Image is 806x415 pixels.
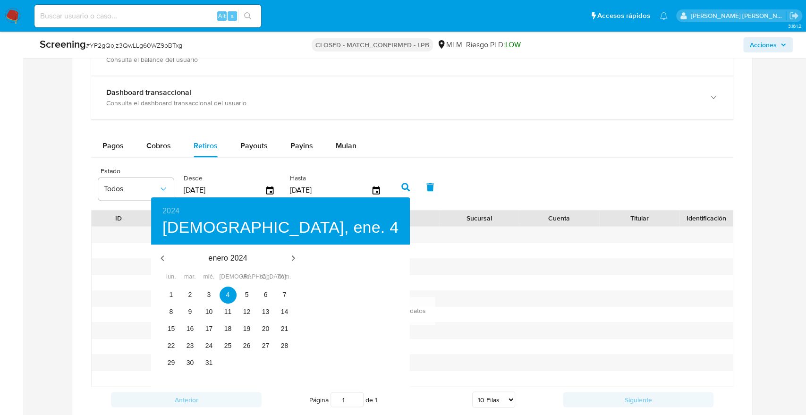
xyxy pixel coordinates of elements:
[224,307,232,316] p: 11
[188,290,192,299] p: 2
[163,304,180,321] button: 8
[188,307,192,316] p: 9
[201,321,218,338] button: 17
[276,304,293,321] button: 14
[262,324,270,333] p: 20
[168,358,175,367] p: 29
[243,324,251,333] p: 19
[163,338,180,355] button: 22
[257,304,274,321] button: 13
[238,338,255,355] button: 26
[283,290,287,299] p: 7
[182,321,199,338] button: 16
[257,338,274,355] button: 27
[162,218,399,237] button: [DEMOGRAPHIC_DATA], ene. 4
[182,355,199,372] button: 30
[276,338,293,355] button: 28
[262,307,270,316] p: 13
[245,290,249,299] p: 5
[224,324,232,333] p: 18
[174,253,282,264] p: enero 2024
[168,341,175,350] p: 22
[220,287,237,304] button: 4
[243,307,251,316] p: 12
[207,290,211,299] p: 3
[281,341,288,350] p: 28
[262,341,270,350] p: 27
[264,290,268,299] p: 6
[163,321,180,338] button: 15
[238,272,255,282] span: vie.
[220,321,237,338] button: 18
[205,324,213,333] p: 17
[170,290,173,299] p: 1
[201,304,218,321] button: 10
[238,321,255,338] button: 19
[170,307,173,316] p: 8
[257,272,274,282] span: sáb.
[220,304,237,321] button: 11
[201,338,218,355] button: 24
[201,355,218,372] button: 31
[281,324,288,333] p: 21
[238,287,255,304] button: 5
[187,358,194,367] p: 30
[182,287,199,304] button: 2
[257,287,274,304] button: 6
[224,341,232,350] p: 25
[243,341,251,350] p: 26
[205,307,213,316] p: 10
[182,272,199,282] span: mar.
[187,324,194,333] p: 16
[163,355,180,372] button: 29
[182,304,199,321] button: 9
[257,321,274,338] button: 20
[238,304,255,321] button: 12
[182,338,199,355] button: 23
[201,287,218,304] button: 3
[220,272,237,282] span: [DEMOGRAPHIC_DATA].
[276,321,293,338] button: 21
[220,338,237,355] button: 25
[187,341,194,350] p: 23
[201,272,218,282] span: mié.
[281,307,288,316] p: 14
[205,358,213,367] p: 31
[276,287,293,304] button: 7
[163,272,180,282] span: lun.
[205,341,213,350] p: 24
[163,287,180,304] button: 1
[226,290,230,299] p: 4
[162,204,179,218] button: 2024
[168,324,175,333] p: 15
[276,272,293,282] span: dom.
